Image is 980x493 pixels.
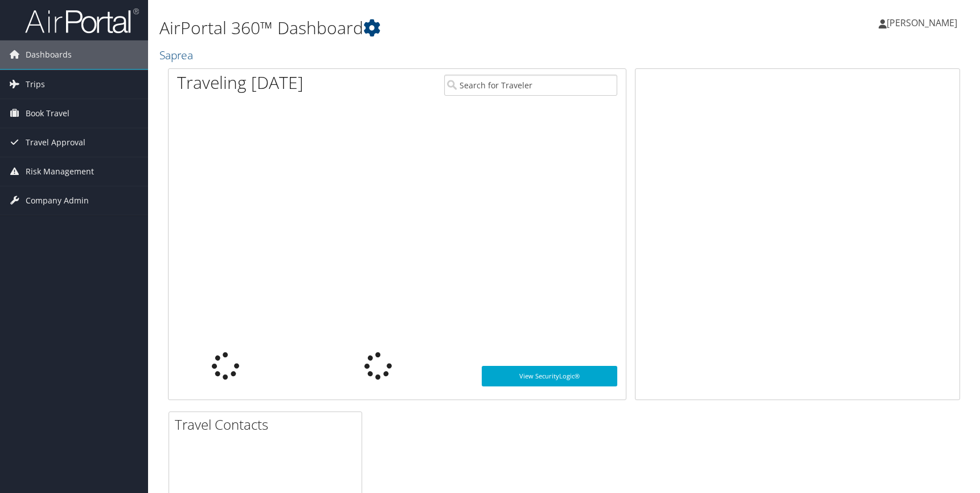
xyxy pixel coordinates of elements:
span: Company Admin [26,186,89,215]
a: Saprea [159,47,196,63]
span: Book Travel [26,99,69,128]
h2: Travel Contacts [175,415,362,434]
h1: Traveling [DATE] [177,71,304,95]
span: Travel Approval [26,128,85,157]
a: View SecurityLogic® [482,366,617,386]
a: [PERSON_NAME] [879,6,969,40]
input: Search for Traveler [444,75,618,96]
span: Risk Management [26,157,94,186]
span: [PERSON_NAME] [887,17,957,29]
h1: AirPortal 360™ Dashboard [159,16,699,40]
img: airportal-logo.png [25,7,139,34]
span: Trips [26,70,45,99]
span: Dashboards [26,40,72,69]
